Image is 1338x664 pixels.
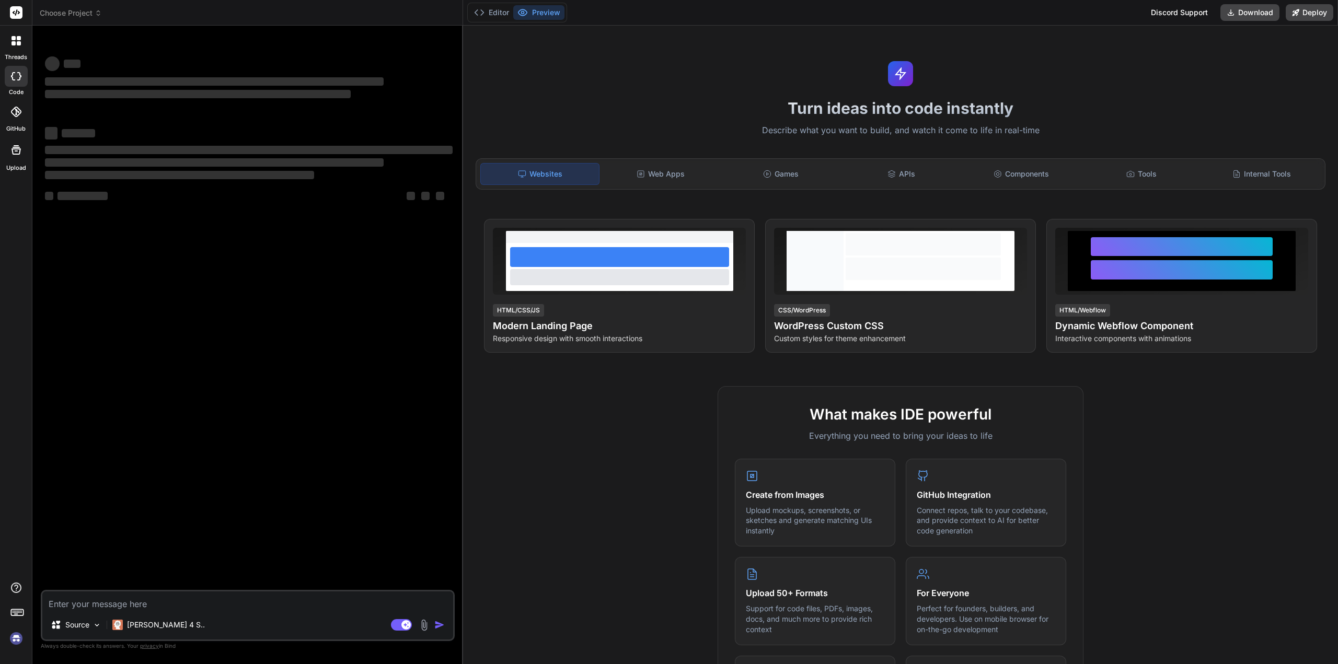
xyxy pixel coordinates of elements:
label: code [9,88,24,97]
p: Everything you need to bring your ideas to life [735,429,1066,442]
img: signin [7,630,25,647]
span: ‌ [45,77,384,86]
h4: GitHub Integration [917,488,1055,501]
label: Upload [6,164,26,172]
h4: For Everyone [917,587,1055,599]
span: ‌ [45,192,53,200]
div: CSS/WordPress [774,304,830,317]
p: Interactive components with animations [1055,333,1308,344]
div: HTML/Webflow [1055,304,1110,317]
button: Deploy [1286,4,1333,21]
h4: Create from Images [746,488,884,501]
span: ‌ [436,192,444,200]
div: APIs [842,163,960,185]
h4: Modern Landing Page [493,319,746,333]
img: attachment [418,619,430,631]
div: Discord Support [1145,4,1214,21]
span: ‌ [62,129,95,137]
h1: Turn ideas into code instantly [469,99,1332,118]
img: Pick Models [93,621,101,630]
span: ‌ [45,56,60,71]
span: ‌ [45,171,314,179]
span: privacy [140,643,159,649]
p: Upload mockups, screenshots, or sketches and generate matching UIs instantly [746,505,884,536]
span: ‌ [57,192,108,200]
h4: Upload 50+ Formats [746,587,884,599]
div: Websites [480,163,599,185]
p: Connect repos, talk to your codebase, and provide context to AI for better code generation [917,505,1055,536]
span: ‌ [45,127,57,139]
label: GitHub [6,124,26,133]
div: HTML/CSS/JS [493,304,544,317]
p: Always double-check its answers. Your in Bind [41,641,455,651]
span: ‌ [45,90,351,98]
p: Responsive design with smooth interactions [493,333,746,344]
p: Perfect for founders, builders, and developers. Use on mobile browser for on-the-go development [917,603,1055,634]
label: threads [5,53,27,62]
span: ‌ [421,192,430,200]
span: Choose Project [40,8,102,18]
h4: WordPress Custom CSS [774,319,1027,333]
p: Describe what you want to build, and watch it come to life in real-time [469,124,1332,137]
div: Tools [1082,163,1201,185]
h2: What makes IDE powerful [735,403,1066,425]
span: ‌ [407,192,415,200]
p: Custom styles for theme enhancement [774,333,1027,344]
p: Support for code files, PDFs, images, docs, and much more to provide rich context [746,603,884,634]
span: ‌ [45,146,453,154]
button: Preview [513,5,564,20]
div: Internal Tools [1203,163,1321,185]
span: ‌ [64,60,80,68]
div: Games [722,163,840,185]
div: Web Apps [602,163,720,185]
img: icon [434,620,445,630]
img: Claude 4 Sonnet [112,620,123,630]
button: Editor [470,5,513,20]
h4: Dynamic Webflow Component [1055,319,1308,333]
button: Download [1220,4,1279,21]
span: ‌ [45,158,384,167]
p: Source [65,620,89,630]
p: [PERSON_NAME] 4 S.. [127,620,205,630]
div: Components [962,163,1080,185]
